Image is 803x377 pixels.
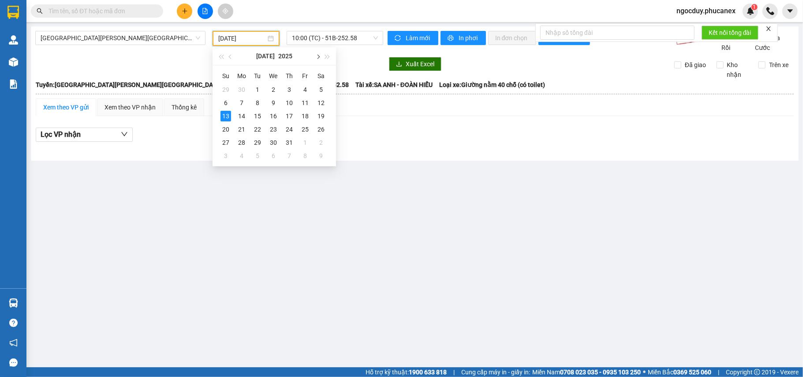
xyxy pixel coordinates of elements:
td: 2025-07-10 [281,96,297,109]
strong: 0369 525 060 [673,369,711,376]
span: Loại xe: Giường nằm 40 chỗ (có toilet) [439,80,545,90]
th: We [265,69,281,83]
button: aim [218,4,233,19]
input: Nhập số tổng đài [540,26,695,40]
span: file-add [202,8,208,14]
div: 21 [236,124,247,135]
input: 13/07/2025 [218,34,266,43]
th: Th [281,69,297,83]
input: Tìm tên, số ĐT hoặc mã đơn [49,6,153,16]
button: caret-down [782,4,798,19]
span: | [718,367,719,377]
span: search [37,8,43,14]
div: 9 [316,151,326,161]
td: 2025-07-06 [218,96,234,109]
td: 2025-08-03 [218,149,234,162]
td: 2025-07-08 [250,96,265,109]
img: warehouse-icon [9,298,18,308]
div: 11 [300,98,310,108]
span: Trên xe [766,60,792,70]
td: 2025-07-16 [265,109,281,123]
img: icon-new-feature [747,7,754,15]
td: 2025-07-30 [265,136,281,149]
td: 2025-07-17 [281,109,297,123]
span: 10:00 (TC) - 51B-252.58 [292,31,378,45]
td: 2025-07-25 [297,123,313,136]
td: 2025-07-01 [250,83,265,96]
td: 2025-07-19 [313,109,329,123]
td: 2025-08-04 [234,149,250,162]
td: 2025-07-31 [281,136,297,149]
div: 16 [268,111,279,121]
div: 10 [284,98,295,108]
div: 7 [236,98,247,108]
div: 25 [300,124,310,135]
span: Kho nhận [724,60,752,79]
span: sync [395,35,402,42]
span: Đã giao [681,60,710,70]
td: 2025-07-20 [218,123,234,136]
div: 30 [236,84,247,95]
div: Xem theo VP nhận [105,102,156,112]
div: 9 [268,98,279,108]
td: 2025-07-11 [297,96,313,109]
div: 4 [236,151,247,161]
img: logo-vxr [7,6,19,19]
th: Fr [297,69,313,83]
div: 2 [316,137,326,148]
td: 2025-07-05 [313,83,329,96]
div: 20 [220,124,231,135]
div: 26 [316,124,326,135]
td: 2025-07-26 [313,123,329,136]
td: 2025-07-13 [218,109,234,123]
td: 2025-06-30 [234,83,250,96]
div: 6 [220,98,231,108]
span: Lọc VP nhận [41,129,81,140]
div: 27 [220,137,231,148]
div: 3 [220,151,231,161]
td: 2025-08-09 [313,149,329,162]
th: Su [218,69,234,83]
td: 2025-07-15 [250,109,265,123]
div: 1 [300,137,310,148]
span: message [9,358,18,367]
td: 2025-07-18 [297,109,313,123]
span: copyright [754,369,760,375]
div: 17 [284,111,295,121]
span: ⚪️ [643,370,646,374]
td: 2025-08-02 [313,136,329,149]
td: 2025-07-09 [265,96,281,109]
div: 1 [252,84,263,95]
button: 2025 [278,47,292,65]
div: 6 [268,151,279,161]
span: Kết nối tổng đài [709,28,751,38]
span: Cung cấp máy in - giấy in: [461,367,530,377]
span: aim [222,8,228,14]
strong: 1900 633 818 [409,369,447,376]
div: 3 [284,84,295,95]
span: ngocduy.phucanex [669,5,743,16]
td: 2025-08-06 [265,149,281,162]
td: 2025-07-04 [297,83,313,96]
th: Tu [250,69,265,83]
b: Tuyến: [GEOGRAPHIC_DATA][PERSON_NAME][GEOGRAPHIC_DATA] [36,81,222,88]
span: down [121,131,128,138]
button: file-add [198,4,213,19]
button: downloadXuất Excel [389,57,441,71]
th: Mo [234,69,250,83]
span: plus [182,8,188,14]
span: | [453,367,455,377]
span: Miền Nam [532,367,641,377]
div: 15 [252,111,263,121]
div: Thống kê [172,102,197,112]
div: 23 [268,124,279,135]
td: 2025-08-01 [297,136,313,149]
span: printer [448,35,455,42]
div: 4 [300,84,310,95]
td: 2025-07-02 [265,83,281,96]
td: 2025-07-27 [218,136,234,149]
div: 19 [316,111,326,121]
button: In đơn chọn [488,31,536,45]
td: 2025-06-29 [218,83,234,96]
img: solution-icon [9,79,18,89]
